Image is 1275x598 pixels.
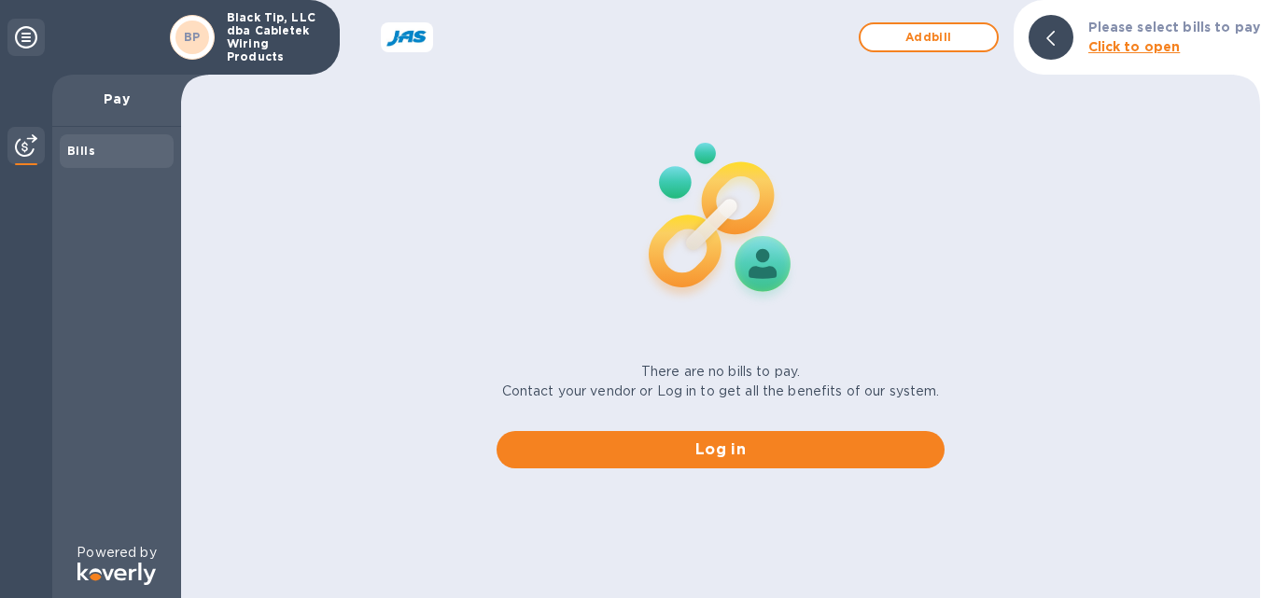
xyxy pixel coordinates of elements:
b: Please select bills to pay [1088,20,1260,35]
p: Powered by [77,543,156,563]
b: Click to open [1088,39,1181,54]
span: Add bill [876,26,982,49]
span: Log in [511,438,930,461]
p: There are no bills to pay. Contact your vendor or Log in to get all the benefits of our system. [502,362,940,401]
b: Bills [67,144,95,158]
button: Log in [497,431,945,468]
b: BP [184,30,201,44]
p: Pay [67,90,166,108]
p: Black Tip, LLC dba Cabletek Wiring Products [227,11,320,63]
button: Addbill [859,22,999,52]
img: Logo [77,563,156,585]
